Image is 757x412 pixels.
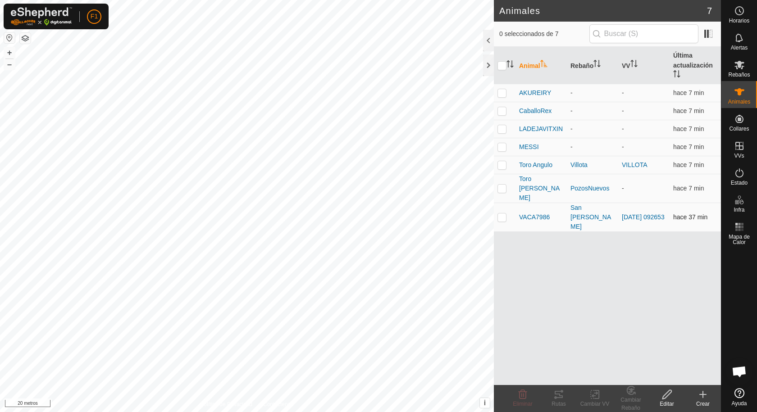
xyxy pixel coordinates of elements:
[622,213,665,221] a: [DATE] 092653
[499,6,540,16] font: Animales
[622,62,630,69] font: VV
[673,125,704,132] font: hace 7 min
[726,358,753,385] div: Chat abierto
[731,180,748,186] font: Estado
[519,62,540,69] font: Animal
[673,143,704,150] span: 30 de septiembre de 2025, 0:07
[201,400,252,408] a: Política de Privacidad
[729,234,750,245] font: Mapa de Calor
[484,399,486,407] font: i
[11,7,72,26] img: Logotipo de Gallagher
[519,107,552,114] font: CaballoRex
[570,161,588,168] font: Villota
[4,47,15,58] button: +
[673,52,713,69] font: Última actualización
[696,401,710,407] font: Crear
[721,385,757,410] a: Ayuda
[734,153,744,159] font: VVs
[263,401,293,407] font: Contáctenos
[7,59,12,69] font: –
[673,213,707,221] font: hace 37 min
[513,401,532,407] font: Eliminar
[570,107,573,114] font: -
[480,398,490,408] button: i
[673,185,704,192] font: hace 7 min
[201,401,252,407] font: Política de Privacidad
[519,175,560,201] font: Toro [PERSON_NAME]
[570,89,573,96] font: -
[622,143,624,150] font: -
[622,89,624,96] font: -
[673,185,704,192] span: 30 de septiembre de 2025, 0:07
[731,45,748,51] font: Alertas
[673,89,704,96] font: hace 7 min
[4,32,15,43] button: Restablecer Mapa
[630,61,638,68] p-sorticon: Activar para ordenar
[673,107,704,114] span: 30 de septiembre de 2025, 0:07
[622,125,624,132] font: -
[728,72,750,78] font: Rebaños
[519,143,539,150] font: MESSI
[673,161,704,168] font: hace 7 min
[519,213,550,221] font: VACA7986
[4,59,15,70] button: –
[540,61,547,68] p-sorticon: Activar para ordenar
[673,213,707,221] span: 29 de septiembre de 2025, 23:37
[570,204,611,230] font: San [PERSON_NAME]
[673,72,680,79] p-sorticon: Activar para ordenar
[673,161,704,168] span: 30 de septiembre de 2025, 0:07
[589,24,698,43] input: Buscar (S)
[622,161,648,168] a: VILLOTA
[728,99,750,105] font: Animales
[729,18,749,24] font: Horarios
[732,400,747,407] font: Ayuda
[499,30,559,37] font: 0 seleccionados de 7
[570,185,609,192] font: PozosNuevos
[20,33,31,44] button: Capas del Mapa
[570,125,573,132] font: -
[673,107,704,114] font: hace 7 min
[622,107,624,114] font: -
[519,161,552,168] font: Toro Angulo
[622,185,624,192] font: -
[580,401,610,407] font: Cambiar VV
[707,6,712,16] font: 7
[519,89,551,96] font: AKUREIRY
[552,401,565,407] font: Rutas
[673,143,704,150] font: hace 7 min
[570,62,593,69] font: Rebaño
[660,401,674,407] font: Editar
[620,397,641,411] font: Cambiar Rebaño
[673,89,704,96] span: 30 de septiembre de 2025, 0:07
[263,400,293,408] a: Contáctenos
[734,207,744,213] font: Infra
[91,13,98,20] font: F1
[7,48,12,57] font: +
[519,125,563,132] font: LADEJAVITXIN
[729,126,749,132] font: Collares
[506,62,514,69] p-sorticon: Activar para ordenar
[673,125,704,132] span: 30 de septiembre de 2025, 0:07
[570,143,573,150] font: -
[593,61,601,68] p-sorticon: Activar para ordenar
